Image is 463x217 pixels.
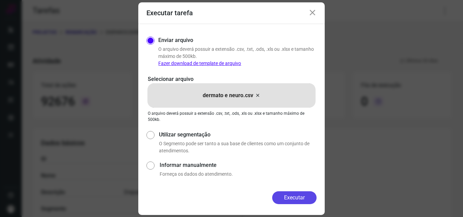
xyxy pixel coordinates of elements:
p: O Segmento pode ser tanto a sua base de clientes como um conjunto de atendimentos. [159,140,317,154]
p: O arquivo deverá possuir a extensão .csv, .txt, .ods, .xls ou .xlsx e tamanho máximo de 500kb. [158,46,317,67]
h3: Executar tarefa [146,9,193,17]
label: Enviar arquivo [158,36,193,44]
p: dermato e neuro.csv [203,91,253,100]
button: Executar [272,191,317,204]
p: Forneça os dados do atendimento. [160,171,317,178]
a: Fazer download de template de arquivo [158,61,241,66]
label: Utilizar segmentação [159,131,317,139]
label: Informar manualmente [160,161,317,169]
p: Selecionar arquivo [148,75,315,83]
p: O arquivo deverá possuir a extensão .csv, .txt, .ods, .xls ou .xlsx e tamanho máximo de 500kb. [148,110,315,123]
